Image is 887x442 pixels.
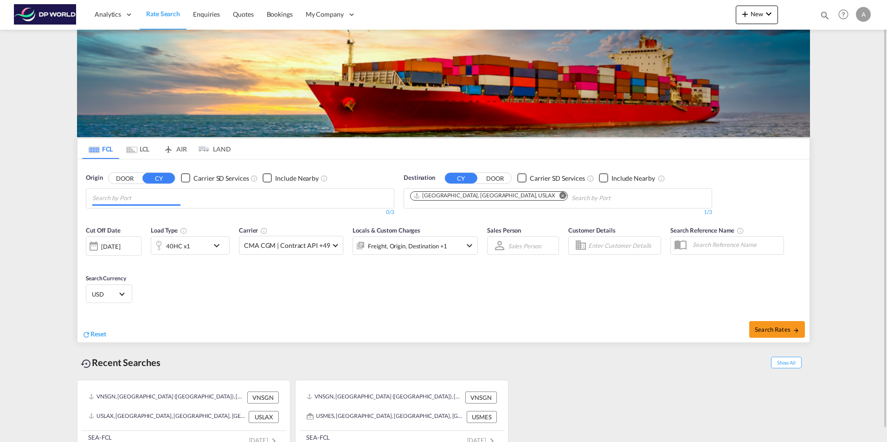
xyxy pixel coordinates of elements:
[856,7,871,22] div: A
[409,189,663,206] md-chips-wrap: Chips container. Use arrow keys to select chips.
[109,173,141,183] button: DOOR
[465,391,497,404] div: VNSGN
[353,227,420,234] span: Locals & Custom Charges
[247,391,279,404] div: VNSGN
[611,174,655,183] div: Include Nearby
[404,208,712,216] div: 1/3
[249,411,279,423] div: USLAX
[587,175,594,182] md-icon: Unchecked: Search for CY (Container Yard) services for all selected carriers.Checked : Search for...
[353,236,478,255] div: Freight Origin Destination Factory Stuffingicon-chevron-down
[146,10,180,18] span: Rate Search
[89,391,245,404] div: VNSGN, Ho Chi Minh City (Saigon), Viet Nam, South East Asia, Asia Pacific
[151,236,230,255] div: 40HC x1icon-chevron-down
[517,173,585,183] md-checkbox: Checkbox No Ink
[572,191,660,206] input: Chips input.
[306,433,330,442] div: SEA-FCL
[88,433,112,442] div: SEA-FCL
[86,227,121,234] span: Cut Off Date
[413,192,557,200] div: Press delete to remove this chip.
[820,10,830,20] md-icon: icon-magnify
[77,159,810,342] div: OriginDOOR CY Checkbox No InkUnchecked: Search for CY (Container Yard) services for all selected ...
[92,290,118,298] span: USD
[86,255,93,267] md-datepicker: Select
[507,239,542,253] md-select: Sales Person
[836,6,851,22] span: Help
[211,240,227,251] md-icon: icon-chevron-down
[233,10,253,18] span: Quotes
[404,173,435,183] span: Destination
[755,326,799,333] span: Search Rates
[82,139,119,159] md-tab-item: FCL
[413,192,555,200] div: Los Angeles, CA, USLAX
[193,174,249,183] div: Carrier SD Services
[239,227,268,234] span: Carrier
[568,227,615,234] span: Customer Details
[658,175,665,182] md-icon: Unchecked: Ignores neighbouring ports when fetching rates.Checked : Includes neighbouring ports w...
[101,242,120,251] div: [DATE]
[119,139,156,159] md-tab-item: LCL
[91,287,127,301] md-select: Select Currency: $ USDUnited States Dollar
[467,411,497,423] div: USMES
[90,330,106,338] span: Reset
[82,139,231,159] md-pagination-wrapper: Use the left and right arrow keys to navigate between tabs
[836,6,856,23] div: Help
[793,327,799,334] md-icon: icon-arrow-right
[275,174,319,183] div: Include Nearby
[307,411,464,423] div: USMES, Minneapolis, MN, United States, North America, Americas
[86,275,126,282] span: Search Currency
[479,173,511,183] button: DOOR
[86,208,394,216] div: 0/3
[670,227,744,234] span: Search Reference Name
[77,352,164,373] div: Recent Searches
[588,239,658,253] input: Enter Customer Details
[736,6,778,24] button: icon-plus 400-fgNewicon-chevron-down
[739,10,774,18] span: New
[244,241,330,250] span: CMA CGM | Contract API +49
[445,173,477,183] button: CY
[487,227,521,234] span: Sales Person
[151,227,187,234] span: Load Type
[82,330,90,339] md-icon: icon-refresh
[464,240,475,251] md-icon: icon-chevron-down
[763,8,774,19] md-icon: icon-chevron-down
[180,227,187,234] md-icon: icon-information-outline
[14,4,77,25] img: c08ca190194411f088ed0f3ba295208c.png
[193,10,220,18] span: Enquiries
[820,10,830,24] div: icon-magnify
[688,238,784,252] input: Search Reference Name
[739,8,751,19] md-icon: icon-plus 400-fg
[166,240,190,253] div: 40HC x1
[95,10,121,19] span: Analytics
[307,391,463,404] div: VNSGN, Ho Chi Minh City (Saigon), Viet Nam, South East Asia, Asia Pacific
[267,10,293,18] span: Bookings
[86,173,103,183] span: Origin
[306,10,344,19] span: My Company
[89,411,246,423] div: USLAX, Los Angeles, CA, United States, North America, Americas
[92,191,180,206] input: Chips input.
[251,175,258,182] md-icon: Unchecked: Search for CY (Container Yard) services for all selected carriers.Checked : Search for...
[771,357,802,368] span: Show All
[142,173,175,183] button: CY
[749,321,805,338] button: Search Ratesicon-arrow-right
[81,358,92,369] md-icon: icon-backup-restore
[77,30,810,137] img: LCL+%26+FCL+BACKGROUND.png
[263,173,319,183] md-checkbox: Checkbox No Ink
[737,227,744,234] md-icon: Your search will be saved by the below given name
[368,240,447,253] div: Freight Origin Destination Factory Stuffing
[86,236,141,256] div: [DATE]
[82,329,106,340] div: icon-refreshReset
[260,227,268,234] md-icon: The selected Trucker/Carrierwill be displayed in the rate results If the rates are from another f...
[181,173,249,183] md-checkbox: Checkbox No Ink
[599,173,655,183] md-checkbox: Checkbox No Ink
[193,139,231,159] md-tab-item: LAND
[156,139,193,159] md-tab-item: AIR
[321,175,328,182] md-icon: Unchecked: Ignores neighbouring ports when fetching rates.Checked : Includes neighbouring ports w...
[91,189,184,206] md-chips-wrap: Chips container with autocompletion. Enter the text area, type text to search, and then use the u...
[553,192,567,201] button: Remove
[530,174,585,183] div: Carrier SD Services
[163,144,174,151] md-icon: icon-airplane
